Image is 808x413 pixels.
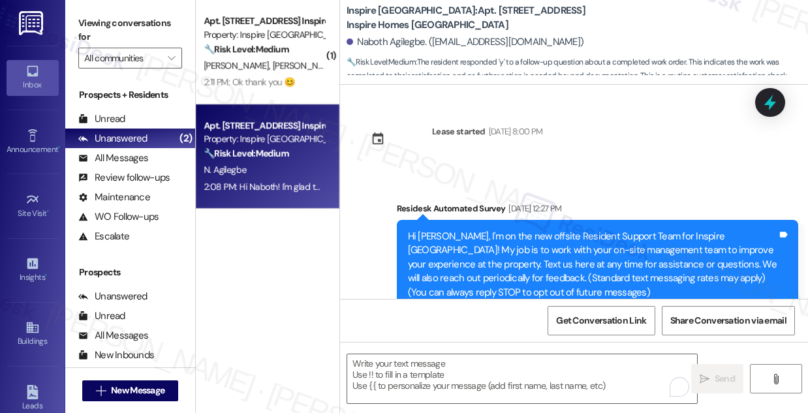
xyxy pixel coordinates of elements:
[78,191,150,204] div: Maintenance
[408,230,777,299] div: Hi [PERSON_NAME], I'm on the new offsite Resident Support Team for Inspire [GEOGRAPHIC_DATA]! My ...
[78,171,170,185] div: Review follow-ups
[204,14,324,28] div: Apt. [STREET_ADDRESS] Inspire Homes [GEOGRAPHIC_DATA]
[556,314,646,328] span: Get Conversation Link
[7,189,59,224] a: Site Visit •
[65,266,195,279] div: Prospects
[548,306,655,335] button: Get Conversation Link
[691,364,743,393] button: Send
[204,164,246,176] span: N. Agilegbe
[82,380,179,401] button: New Message
[7,316,59,352] a: Buildings
[58,143,60,152] span: •
[111,384,164,397] span: New Message
[204,132,324,146] div: Property: Inspire [GEOGRAPHIC_DATA]
[397,202,798,220] div: Residesk Automated Survey
[78,132,148,145] div: Unanswered
[273,59,338,71] span: [PERSON_NAME]
[347,57,416,67] strong: 🔧 Risk Level: Medium
[662,306,795,335] button: Share Conversation via email
[432,125,486,138] div: Lease started
[78,348,154,362] div: New Inbounds
[715,372,735,386] span: Send
[78,329,148,343] div: All Messages
[347,4,608,32] b: Inspire [GEOGRAPHIC_DATA]: Apt. [STREET_ADDRESS] Inspire Homes [GEOGRAPHIC_DATA]
[78,13,182,48] label: Viewing conversations for
[7,252,59,288] a: Insights •
[505,202,561,215] div: [DATE] 12:27 PM
[347,55,808,84] span: : The resident responded 'y' to a follow-up question about a completed work order. This indicates...
[347,354,697,403] textarea: To enrich screen reader interactions, please activate Accessibility in Grammarly extension settings
[78,210,159,224] div: WO Follow-ups
[84,48,161,69] input: All communities
[486,125,543,138] div: [DATE] 8:00 PM
[204,76,295,88] div: 2:11 PM: Ok thank you 😊
[204,43,288,55] strong: 🔧 Risk Level: Medium
[176,129,195,149] div: (2)
[168,53,175,63] i: 
[204,59,273,71] span: [PERSON_NAME]
[78,151,148,165] div: All Messages
[700,374,709,384] i: 
[78,309,125,323] div: Unread
[771,374,781,384] i: 
[670,314,786,328] span: Share Conversation via email
[204,147,288,159] strong: 🔧 Risk Level: Medium
[78,230,129,243] div: Escalate
[78,112,125,126] div: Unread
[65,88,195,102] div: Prospects + Residents
[47,207,49,216] span: •
[96,386,106,396] i: 
[78,290,148,303] div: Unanswered
[204,28,324,42] div: Property: Inspire [GEOGRAPHIC_DATA]
[19,11,46,35] img: ResiDesk Logo
[7,60,59,95] a: Inbox
[204,119,324,132] div: Apt. [STREET_ADDRESS] Inspire Homes [GEOGRAPHIC_DATA]
[45,271,47,280] span: •
[347,35,583,49] div: Naboth Agilegbe. ([EMAIL_ADDRESS][DOMAIN_NAME])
